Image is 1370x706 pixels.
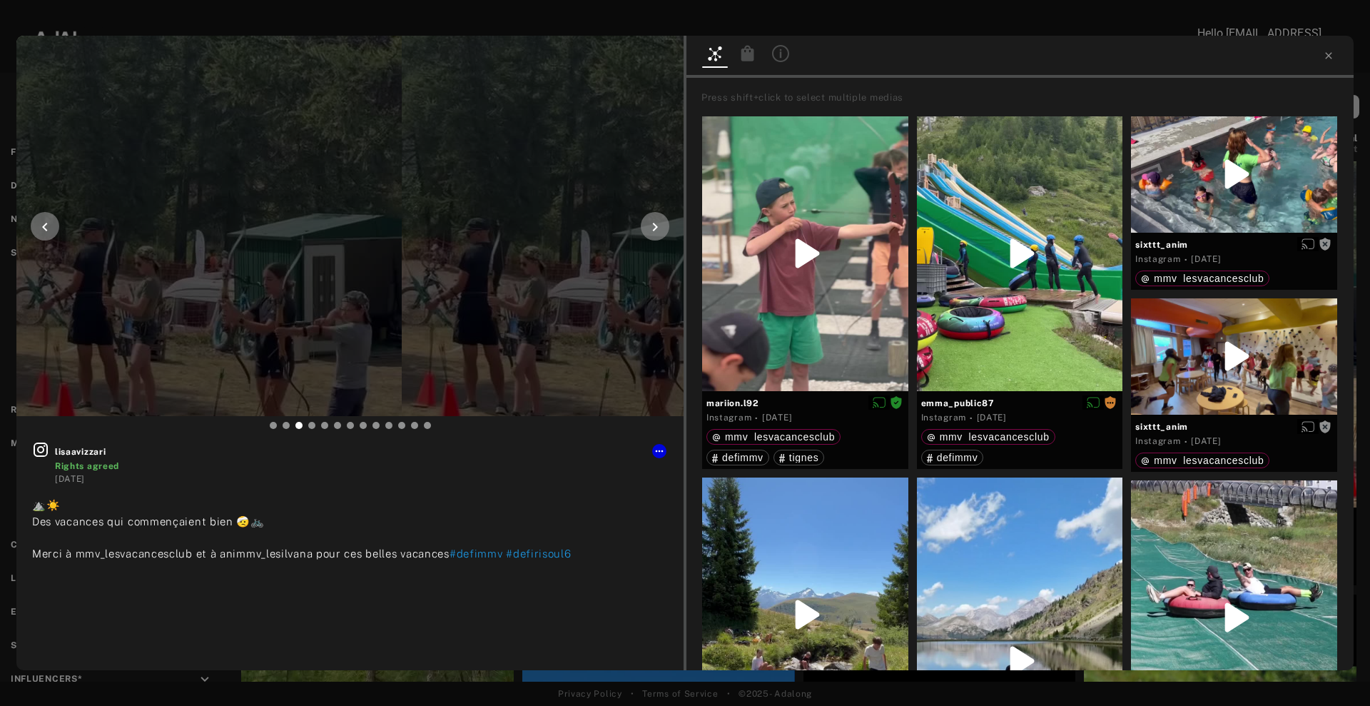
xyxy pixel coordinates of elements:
span: sixttt_anim [1135,420,1333,433]
time: 2025-08-03T23:28:20.000Z [1191,254,1221,264]
span: ⛰️☀️ Des vacances qui commençaient bien 🤕🚲 Merci à mmv_lesvacancesclub et à animmv_lesilvana pour... [32,499,450,560]
div: defimmv [712,453,763,463]
span: #defirisoul6 [506,548,571,560]
span: #defimmv [450,548,503,560]
div: mmv_lesvacancesclub [1141,273,1264,283]
span: tignes [789,452,819,463]
span: sixttt_anim [1135,238,1333,251]
span: Rights agreed [55,461,119,471]
button: Enable diffusion on this media [1297,419,1319,434]
button: Disable diffusion on this media [1082,395,1104,410]
span: emma_public87 [921,397,1119,410]
span: mmv_lesvacancesclub [1154,455,1264,466]
time: 2025-08-08T10:29:48.000Z [977,413,1007,423]
div: Instagram [1135,435,1180,448]
span: Rights not requested [1319,421,1331,431]
span: mariion.l92 [706,397,904,410]
span: Rights agreed [890,398,903,408]
span: defimmv [937,452,978,463]
div: mmv_lesvacancesclub [712,432,835,442]
span: · [1184,254,1188,266]
span: mmv_lesvacancesclub [725,431,835,443]
div: mmv_lesvacancesclub [1141,455,1264,465]
span: · [755,413,758,424]
div: defimmv [927,453,978,463]
span: Rights not requested [1319,239,1331,249]
time: 2025-08-18T17:10:47.000Z [55,474,85,484]
div: Press shift+click to select multiple medias [701,91,1349,105]
div: tignes [779,453,819,463]
button: Disable diffusion on this media [868,395,890,410]
div: Widget de chat [1299,637,1370,706]
span: Rights requested [1104,398,1117,408]
span: · [970,413,973,424]
span: mmv_lesvacancesclub [1154,273,1264,284]
div: Instagram [1135,253,1180,266]
iframe: Chat Widget [1299,637,1370,706]
span: · [1184,436,1188,448]
time: 2025-08-10T16:10:46.000Z [762,413,792,423]
time: 2025-08-03T23:28:20.000Z [1191,436,1221,446]
div: Instagram [706,411,751,424]
div: mmv_lesvacancesclub [927,432,1050,442]
span: defimmv [722,452,763,463]
span: mmv_lesvacancesclub [940,431,1050,443]
button: Enable diffusion on this media [1297,237,1319,252]
div: Instagram [921,411,966,424]
span: lisaavizzari [55,445,668,458]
